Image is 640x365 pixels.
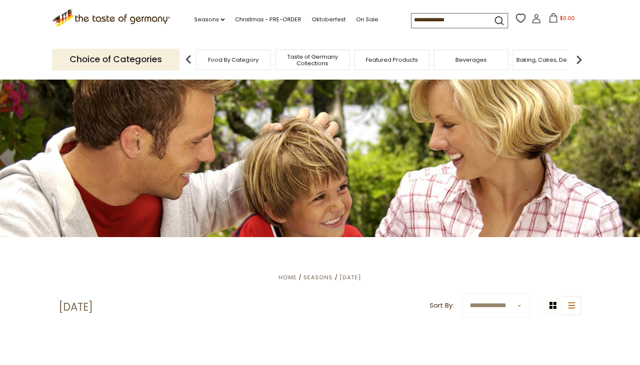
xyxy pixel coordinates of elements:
a: Food By Category [208,57,259,63]
a: Seasons [194,15,225,24]
p: Choice of Categories [52,49,179,70]
img: next arrow [570,51,588,68]
label: Sort By: [430,300,454,311]
a: Baking, Cakes, Desserts [516,57,584,63]
a: Taste of Germany Collections [278,54,347,67]
h1: [DATE] [59,301,93,314]
a: [DATE] [340,273,361,281]
a: Christmas - PRE-ORDER [235,15,301,24]
a: Featured Products [366,57,418,63]
a: On Sale [356,15,378,24]
a: Seasons [303,273,333,281]
span: $0.00 [560,14,575,22]
a: Home [279,273,297,281]
img: previous arrow [180,51,197,68]
button: $0.00 [543,13,580,26]
a: Beverages [455,57,487,63]
a: Oktoberfest [312,15,346,24]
